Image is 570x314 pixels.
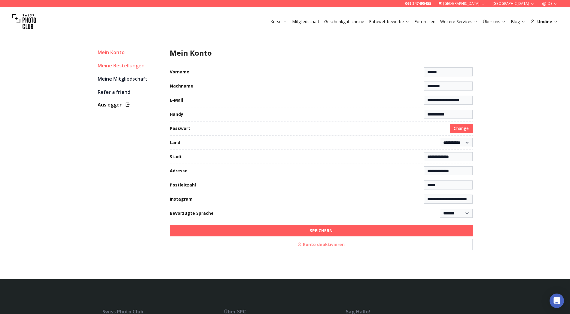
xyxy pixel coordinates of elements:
a: Refer a friend [98,88,155,96]
button: SPEICHERN [170,225,473,236]
label: Postleitzahl [170,182,196,188]
button: Fotowettbewerbe [367,17,412,26]
span: Change [454,125,469,131]
button: Fotoreisen [412,17,438,26]
img: Swiss photo club [12,10,36,34]
button: Geschenkgutscheine [322,17,367,26]
button: Konto deaktivieren [170,239,473,250]
a: Blog [511,19,526,25]
label: E-Mail [170,97,183,103]
h1: Mein Konto [170,48,473,58]
a: Fotoreisen [414,19,435,25]
span: Konto deaktivieren [294,240,348,249]
label: Adresse [170,168,187,174]
a: 069 247495455 [405,1,431,6]
label: Land [170,140,180,146]
button: Mitgliedschaft [290,17,322,26]
label: Stadt [170,154,182,160]
button: Blog [508,17,528,26]
label: Vorname [170,69,189,75]
a: Mitgliedschaft [292,19,319,25]
a: Meine Mitgliedschaft [98,75,155,83]
a: Über uns [483,19,506,25]
button: Weitere Services [438,17,480,26]
b: SPEICHERN [310,228,333,234]
button: Kurse [268,17,290,26]
div: Undine [530,19,558,25]
label: Bevorzugte Sprache [170,210,214,216]
a: Meine Bestellungen [98,61,155,70]
a: Weitere Services [440,19,478,25]
div: Mein Konto [98,48,155,57]
label: Handy [170,111,183,117]
div: Open Intercom Messenger [550,294,564,308]
button: Ausloggen [98,101,155,108]
label: Passwort [170,125,190,131]
a: Geschenkgutscheine [324,19,364,25]
button: Change [450,124,473,133]
button: Über uns [480,17,508,26]
a: Fotowettbewerbe [369,19,410,25]
a: Kurse [270,19,287,25]
label: Nachname [170,83,193,89]
label: Instagram [170,196,193,202]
